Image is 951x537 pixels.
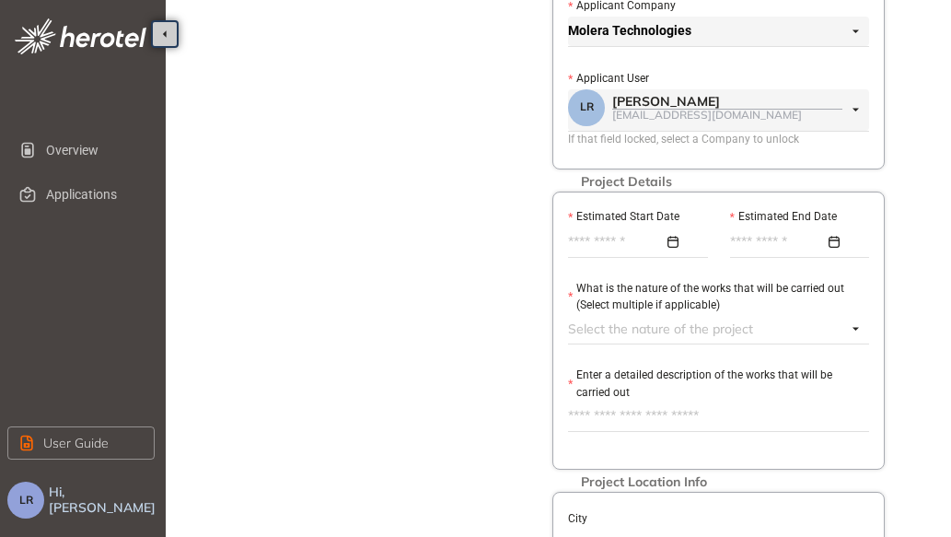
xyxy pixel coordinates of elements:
[43,433,109,453] span: User Guide
[7,482,44,519] button: LR
[568,232,664,252] input: Estimated Start Date
[612,94,842,110] div: [PERSON_NAME]
[568,17,859,46] span: Molera Technologies
[19,494,33,507] span: LR
[568,510,587,528] label: City
[568,280,869,315] label: What is the nature of the works that will be carried out (Select multiple if applicable)
[572,474,716,490] span: Project Location Info
[49,484,158,516] span: Hi, [PERSON_NAME]
[568,208,679,226] label: Estimated Start Date
[46,176,140,213] span: Applications
[568,70,649,88] label: Applicant User
[568,367,869,402] label: Enter a detailed description of the works that will be carried out
[612,109,842,121] div: [EMAIL_ADDRESS][DOMAIN_NAME]
[46,132,140,169] span: Overview
[730,208,837,226] label: Estimated End Date
[568,402,869,431] textarea: Enter a detailed description of the works that will be carried out
[730,232,826,252] input: Estimated End Date
[568,131,869,148] div: If that field locked, select a Company to unlock
[572,174,681,190] span: Project Details
[7,426,155,460] button: User Guide
[15,18,146,54] img: logo
[580,100,594,113] span: LR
